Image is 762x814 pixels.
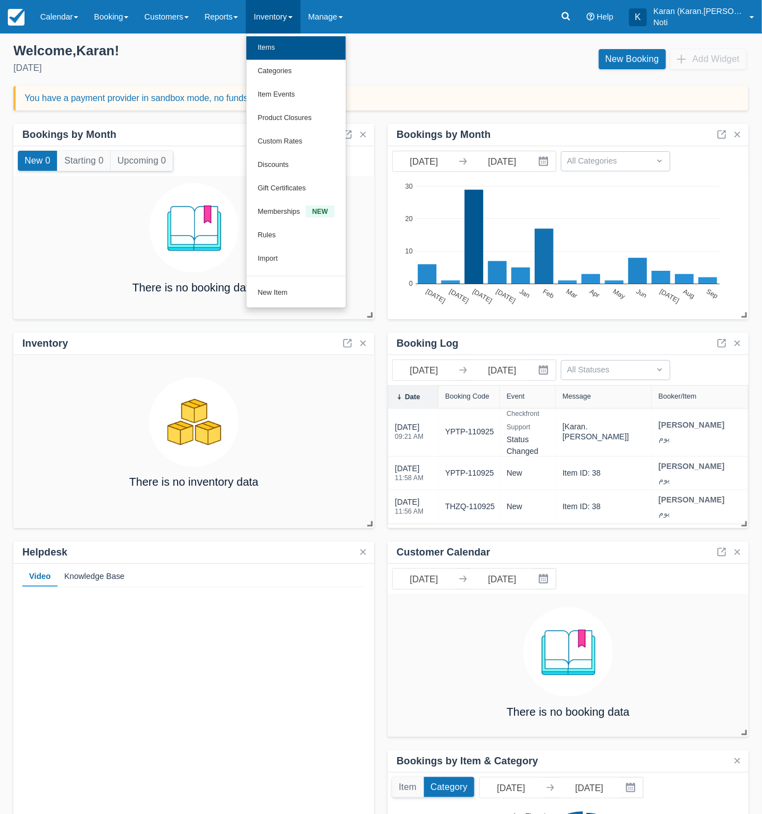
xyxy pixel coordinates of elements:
div: Customer Calendar [397,546,490,559]
h4: There is no inventory data [129,476,258,488]
input: Start Date [393,151,455,171]
a: Product Closures [246,107,346,130]
div: يوم [659,434,725,444]
a: THZQ-110925 [445,501,495,513]
div: Item ID: 38 [563,502,601,512]
span: new [507,502,522,511]
img: checkfront-main-nav-mini-logo.png [8,9,25,26]
a: Import [246,247,346,271]
a: YPTP-110925 [445,426,494,438]
input: Start Date [393,360,455,380]
div: Inventory [22,337,68,350]
div: Knowledge Base [58,564,131,587]
div: 11:56 AM [395,508,423,515]
span: Dropdown icon [654,364,665,375]
div: [DATE] [395,463,423,488]
a: Items [246,36,346,60]
a: Custom Rates [246,130,346,154]
div: Checkfront Support [507,407,549,434]
span: NEW [306,205,335,218]
div: [DATE] [395,496,423,521]
div: Bookings by Item & Category [397,755,538,768]
span: status changed [507,435,539,456]
a: New Booking [599,49,666,69]
div: Bookings by Month [397,128,491,141]
div: يوم [659,509,725,519]
input: Start Date [393,569,455,589]
button: Item [392,777,423,797]
p: Noti [654,17,743,28]
h4: There is no booking data [132,281,255,294]
input: End Date [471,360,534,380]
a: Categories [246,60,346,83]
button: Starting 0 [58,151,110,171]
div: [DATE] [395,422,423,447]
p: Karan (Karan.[PERSON_NAME]) [654,6,743,17]
div: Message [563,392,591,400]
strong: [PERSON_NAME] [659,495,725,504]
div: Video [22,564,58,587]
strong: [PERSON_NAME] [659,462,725,471]
a: MembershipsNEW [246,200,346,224]
h4: There is no booking data [507,706,630,718]
div: K [629,8,647,26]
span: Help [597,12,613,21]
div: Booking Code [445,392,489,400]
div: Item ID: 38 [563,468,601,478]
button: Interact with the calendar and add the check-in date for your trip. [534,569,556,589]
a: New Item [246,281,346,305]
input: End Date [471,151,534,171]
div: [Karan.[PERSON_NAME]] [563,422,645,442]
div: Booker/Item [659,392,697,400]
button: Upcoming 0 [111,151,173,171]
strong: [PERSON_NAME] [659,420,725,429]
a: YPTP-110925 [445,467,494,479]
div: Bookings by Month [22,128,117,141]
button: Interact with the calendar and add the check-in date for your trip. [534,151,556,171]
a: You have a payment provider in sandbox mode, no funds are being collected. [25,93,327,103]
span: Dropdown icon [654,155,665,166]
button: Interact with the calendar and add the check-in date for your trip. [621,778,643,798]
input: Start Date [480,778,542,798]
ul: Inventory [246,33,346,308]
input: End Date [471,569,534,589]
input: End Date [558,778,621,798]
button: New 0 [18,151,57,171]
button: Interact with the calendar and add the check-in date for your trip. [534,360,556,380]
div: يوم [659,475,725,485]
a: Gift Certificates [246,177,346,200]
div: 11:58 AM [395,475,423,481]
div: Welcome , Karan ! [13,42,372,59]
img: booking.png [523,607,613,697]
a: Item Events [246,83,346,107]
div: 09:21 AM [395,433,423,440]
i: Help [587,13,594,21]
a: Rules [246,224,346,247]
div: Event [507,392,525,400]
div: Date [405,393,420,401]
a: Discounts [246,154,346,177]
span: new [507,468,522,477]
div: Booking Log [397,337,459,350]
div: [DATE] [13,61,372,75]
button: Category [424,777,474,797]
img: inventory.png [149,377,239,467]
img: booking.png [149,183,239,272]
div: Helpdesk [22,546,68,559]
